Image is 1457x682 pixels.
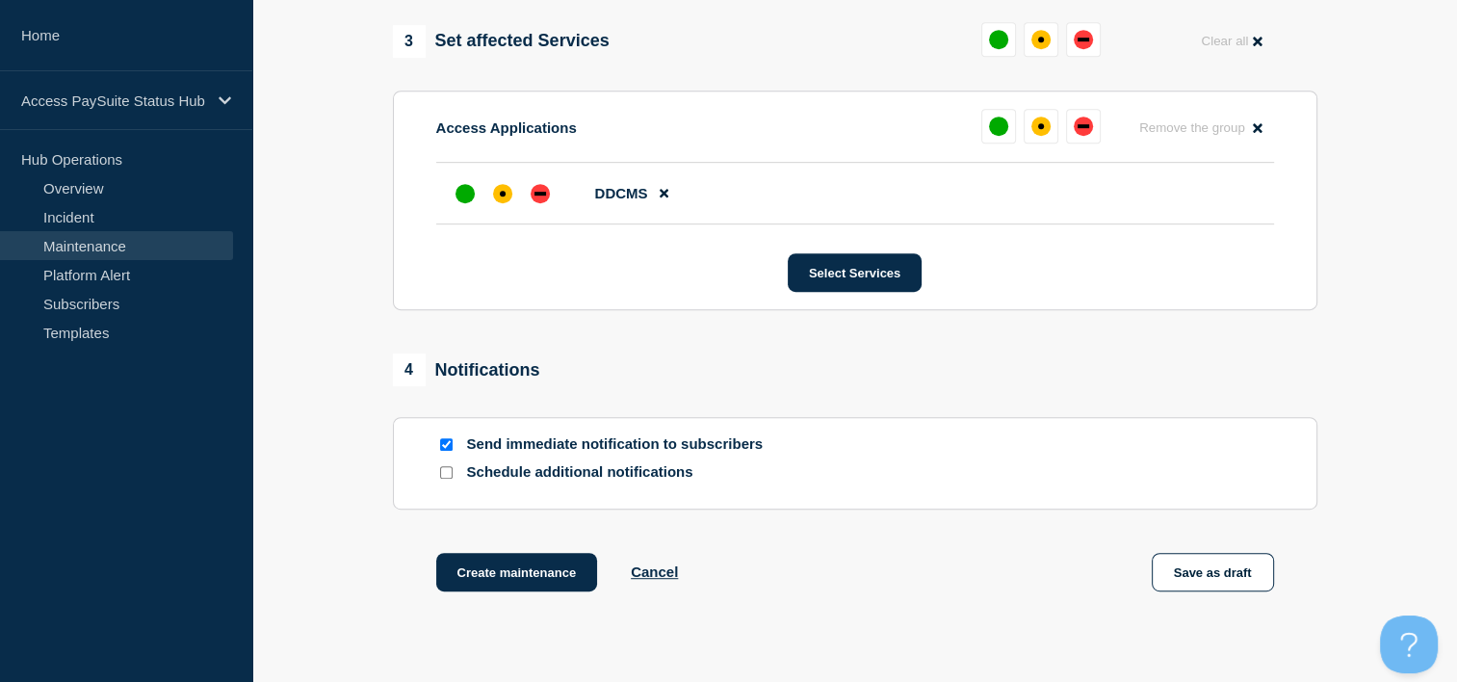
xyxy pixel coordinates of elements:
span: 4 [393,354,426,386]
button: affected [1024,22,1058,57]
button: Save as draft [1152,553,1274,591]
div: Set affected Services [393,25,610,58]
div: down [1074,30,1093,49]
button: up [981,109,1016,144]
button: down [1066,109,1101,144]
div: up [989,30,1008,49]
button: Cancel [631,564,678,580]
div: down [1074,117,1093,136]
span: DDCMS [595,185,648,201]
button: up [981,22,1016,57]
p: Access PaySuite Status Hub [21,92,206,109]
p: Schedule additional notifications [467,463,775,482]
p: Access Applications [436,119,577,136]
div: affected [1031,117,1051,136]
div: affected [493,184,512,203]
span: 3 [393,25,426,58]
button: down [1066,22,1101,57]
iframe: Help Scout Beacon - Open [1380,616,1438,673]
div: affected [1031,30,1051,49]
div: up [455,184,475,203]
button: Clear all [1189,22,1273,60]
p: Send immediate notification to subscribers [467,435,775,454]
button: Select Services [788,253,922,292]
span: Remove the group [1139,120,1245,135]
input: Send immediate notification to subscribers [440,438,453,451]
div: Notifications [393,354,540,386]
button: Remove the group [1128,109,1274,146]
div: down [531,184,550,203]
button: affected [1024,109,1058,144]
div: up [989,117,1008,136]
input: Schedule additional notifications [440,466,453,479]
button: Create maintenance [436,553,598,591]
